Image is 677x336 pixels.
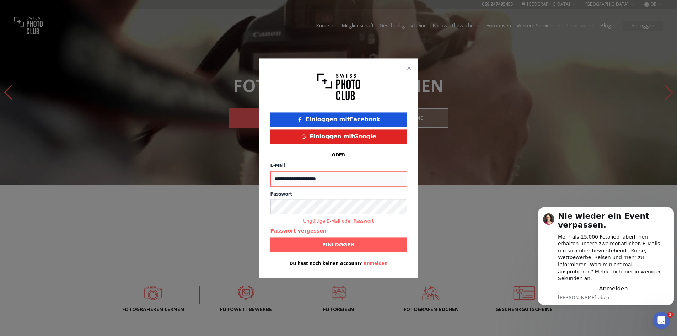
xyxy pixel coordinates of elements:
p: Du hast noch keinen Account? [270,261,407,266]
b: Einloggen [322,241,355,248]
iframe: Intercom notifications Nachricht [535,207,677,310]
label: Passwort [270,191,407,197]
label: E-Mail [270,163,285,168]
a: Anmelden [64,78,93,85]
div: Message content [23,4,134,84]
button: Einloggen [270,237,407,252]
img: Swiss photo club [317,70,360,104]
h1: Nie wieder ein Event verpassen. [23,4,134,26]
span: 3 [667,312,673,318]
small: Ungültige E-Mail oder Passwort [270,218,407,224]
button: Einloggen mitGoogle [270,129,407,144]
button: Anmelden [364,261,388,266]
button: Einloggen mitFacebook [270,112,407,127]
button: Passwort vergessen [270,227,327,234]
div: Mehr als 15.000 FotoliebhaberInnen erhalten unsere zweimonatlichen E-Mails, um sich über bevorste... [23,26,134,75]
p: oder [332,152,345,158]
p: Message from Joan, sent Gerade eben [23,87,134,94]
img: Profile image for Joan [8,6,20,17]
iframe: Intercom live chat [653,312,670,329]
